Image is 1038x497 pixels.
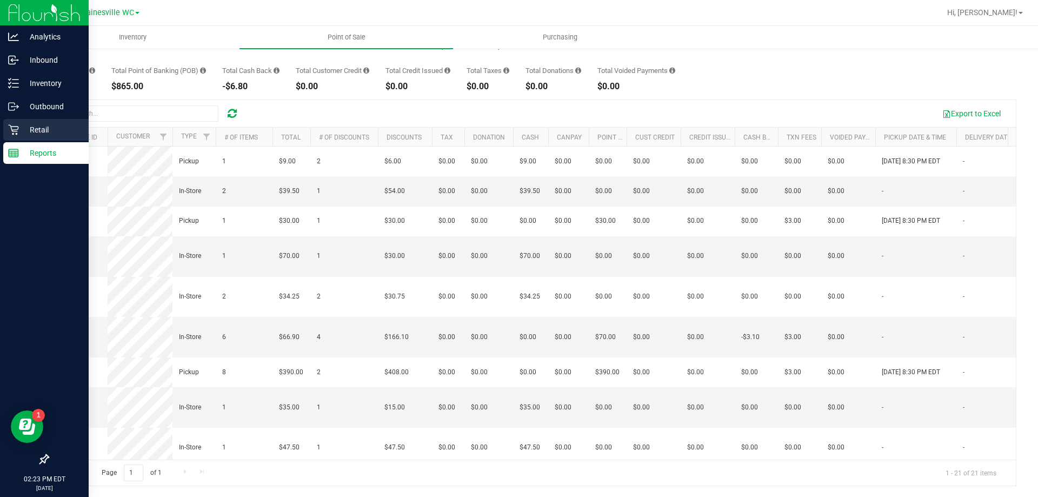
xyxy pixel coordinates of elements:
span: $30.00 [384,251,405,261]
span: $0.00 [595,402,612,413]
a: Point of Sale [239,26,453,49]
span: In-Store [179,291,201,302]
span: $0.00 [438,367,455,377]
span: $15.00 [384,402,405,413]
a: Cash Back [743,134,779,141]
div: $1,865.05 [488,41,544,50]
i: Sum of the total taxes for all purchases in the date range. [503,67,509,74]
span: $0.00 [438,332,455,342]
p: Inventory [19,77,84,90]
i: Sum of all round-up-to-next-dollar total price adjustments for all purchases in the date range. [575,67,581,74]
p: 02:23 PM EDT [5,474,84,484]
input: 1 [124,465,143,481]
span: $0.00 [555,402,571,413]
span: 1 [222,442,226,453]
span: $9.00 [279,156,296,167]
span: $0.00 [633,442,650,453]
span: $3.00 [784,216,801,226]
span: Pickup [179,216,199,226]
span: $0.00 [555,216,571,226]
span: $390.00 [595,367,620,377]
span: $0.00 [595,251,612,261]
span: $34.25 [520,291,540,302]
span: $0.00 [555,442,571,453]
span: In-Store [179,332,201,342]
span: 8 [222,367,226,377]
span: - [882,442,883,453]
inline-svg: Inventory [8,78,19,89]
span: $0.00 [438,402,455,413]
span: 1 [317,251,321,261]
a: # of Items [224,134,258,141]
span: $0.00 [828,251,844,261]
p: Retail [19,123,84,136]
a: Donation [473,134,505,141]
span: $39.50 [279,186,300,196]
inline-svg: Outbound [8,101,19,112]
a: Inventory [26,26,239,49]
span: $0.00 [471,332,488,342]
a: CanPay [557,134,582,141]
span: - [963,291,964,302]
a: Purchasing [453,26,667,49]
span: - [963,332,964,342]
span: - [963,216,964,226]
span: $0.00 [784,186,801,196]
div: Total Taxes [467,67,509,74]
span: Purchasing [528,32,592,42]
span: $0.00 [633,332,650,342]
span: $9.00 [520,156,536,167]
span: $0.00 [471,251,488,261]
span: $390.00 [279,367,303,377]
span: $0.00 [471,291,488,302]
span: - [882,402,883,413]
a: # of Discounts [319,134,369,141]
span: -$3.10 [741,332,760,342]
span: 1 [317,442,321,453]
p: Inbound [19,54,84,67]
span: - [963,442,964,453]
span: $6.00 [384,156,401,167]
i: Sum of the successful, non-voided point-of-banking payment transactions, both via payment termina... [200,67,206,74]
span: $0.00 [555,367,571,377]
span: 1 [222,216,226,226]
div: $0.00 [467,82,509,91]
span: $0.00 [687,367,704,377]
span: Hi, [PERSON_NAME]! [947,8,1017,17]
span: $0.00 [828,402,844,413]
div: $0.00 [525,82,581,91]
div: Total Donations [525,67,581,74]
span: $0.00 [741,251,758,261]
span: 6 [222,332,226,342]
span: $0.00 [633,216,650,226]
a: Voided Payment [830,134,883,141]
span: $0.00 [687,402,704,413]
span: $0.00 [633,156,650,167]
span: - [882,186,883,196]
p: Outbound [19,100,84,113]
span: $47.50 [520,442,540,453]
span: - [882,332,883,342]
span: $0.00 [595,291,612,302]
span: $3.00 [784,367,801,377]
a: Tax [441,134,453,141]
span: 1 [317,216,321,226]
span: $0.00 [687,186,704,196]
a: Txn Fees [787,134,816,141]
span: In-Store [179,186,201,196]
span: $0.00 [633,186,650,196]
i: Sum of all account credit issued for all refunds from returned purchases in the date range. [444,67,450,74]
span: $0.00 [741,402,758,413]
span: $0.00 [784,156,801,167]
div: 83 [383,41,416,50]
span: $0.00 [633,291,650,302]
span: $70.00 [279,251,300,261]
span: - [882,291,883,302]
span: - [963,402,964,413]
div: Total Customer Credit [296,67,369,74]
span: - [882,251,883,261]
span: $30.75 [384,291,405,302]
div: Total Voided Payments [597,67,675,74]
span: $0.00 [471,186,488,196]
span: $0.00 [595,156,612,167]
